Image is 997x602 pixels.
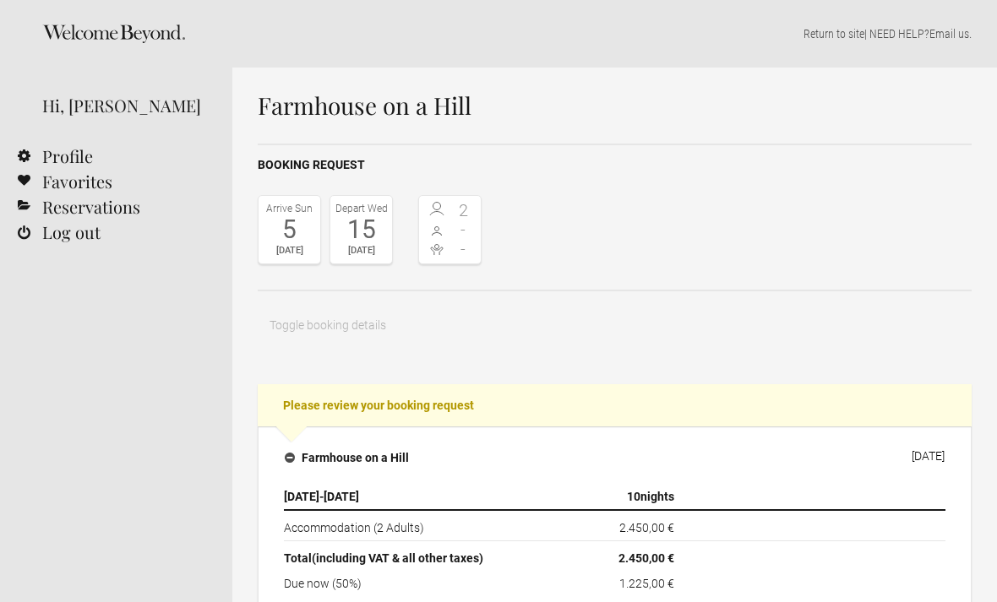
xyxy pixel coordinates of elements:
span: 10 [627,490,640,503]
p: | NEED HELP? . [258,25,972,42]
flynt-currency: 2.450,00 € [619,521,674,534]
td: Due now (50%) [284,571,548,596]
div: 5 [263,217,316,242]
div: [DATE] [335,242,388,259]
td: Accommodation (2 Adults) [284,510,548,541]
span: (including VAT & all other taxes) [312,551,483,565]
th: nights [548,484,681,510]
div: [DATE] [912,449,945,463]
flynt-currency: 2.450,00 € [618,551,674,565]
div: 15 [335,217,388,242]
h1: Farmhouse on a Hill [258,93,972,118]
span: [DATE] [284,490,319,503]
th: - [284,484,548,510]
flynt-currency: 1.225,00 € [619,577,674,590]
th: Total [284,541,548,572]
a: Return to site [804,27,864,41]
h2: Please review your booking request [258,384,972,426]
h2: Booking request [258,156,972,174]
a: Email us [929,27,969,41]
button: Farmhouse on a Hill [DATE] [271,440,958,475]
div: Hi, [PERSON_NAME] [42,93,207,118]
h4: Farmhouse on a Hill [285,449,409,466]
div: [DATE] [263,242,316,259]
span: 2 [450,202,477,219]
span: - [450,241,477,258]
span: [DATE] [324,490,359,503]
div: Arrive Sun [263,200,316,217]
div: Depart Wed [335,200,388,217]
span: - [450,221,477,238]
button: Toggle booking details [258,308,398,342]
